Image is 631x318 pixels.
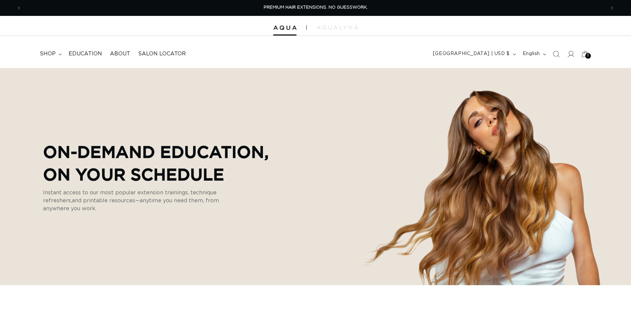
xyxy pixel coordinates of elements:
button: English [519,48,549,60]
span: [GEOGRAPHIC_DATA] | USD $ [433,50,510,57]
summary: shop [36,46,65,61]
button: Next announcement [605,2,619,14]
button: Previous announcement [12,2,26,14]
span: 3 [587,53,589,59]
summary: Search [549,47,563,61]
span: About [110,50,130,57]
span: shop [40,50,56,57]
button: [GEOGRAPHIC_DATA] | USD $ [429,48,519,60]
img: Aqua Hair Extensions [273,26,296,30]
a: Education [65,46,106,61]
span: Salon Locator [138,50,186,57]
img: aqualyna.com [317,26,358,30]
span: Education [69,50,102,57]
a: About [106,46,134,61]
p: Instant access to our most popular extension trainings, technique refreshers,and printable resour... [43,189,235,213]
span: English [523,50,540,57]
span: PREMIUM HAIR EXTENSIONS. NO GUESSWORK. [264,5,368,10]
p: On-Demand Education, On Your Schedule [43,140,269,185]
a: Salon Locator [134,46,190,61]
